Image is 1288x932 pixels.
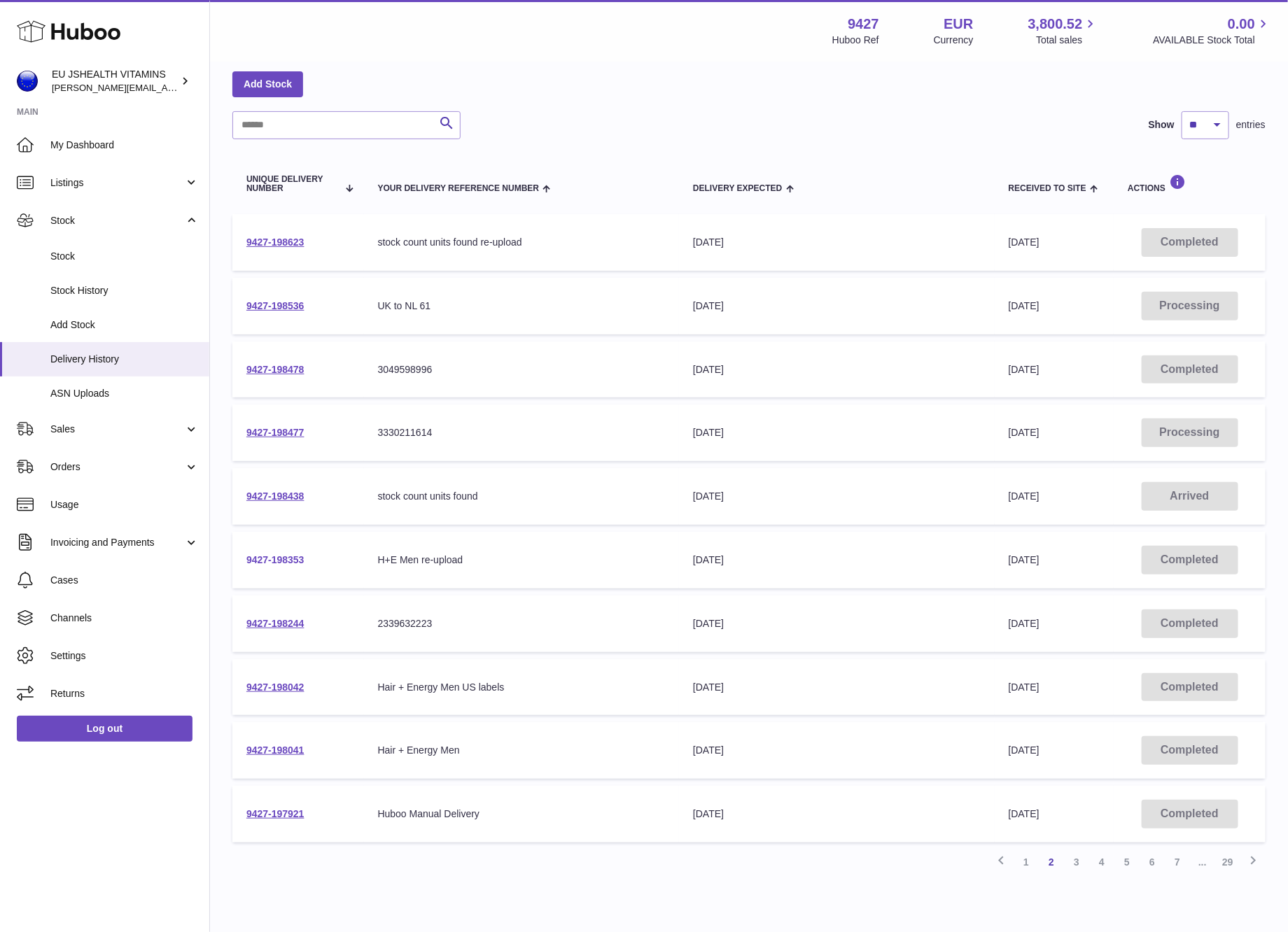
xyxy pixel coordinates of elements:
[1014,849,1039,875] a: 1
[1036,34,1098,47] span: Total sales
[246,490,304,502] a: 9427-198438
[1165,849,1190,875] a: 7
[693,184,782,193] span: Delivery Expected
[1009,554,1039,565] span: [DATE]
[246,808,304,819] a: 9427-197921
[378,363,666,376] div: 3049598996
[52,82,281,93] span: [PERSON_NAME][EMAIL_ADDRESS][DOMAIN_NAME]
[1009,427,1039,438] span: [DATE]
[1009,744,1039,756] span: [DATE]
[1009,236,1039,248] span: [DATE]
[1140,849,1165,875] a: 6
[1236,118,1266,132] span: entries
[1149,118,1175,132] label: Show
[378,236,666,249] div: stock count units found re-upload
[378,744,666,757] div: Hair + Energy Men
[1114,849,1140,875] a: 5
[1039,849,1064,875] a: 2
[693,553,981,567] div: [DATE]
[1190,849,1215,875] span: ...
[50,250,199,263] span: Stock
[1215,849,1240,875] a: 29
[693,617,981,630] div: [DATE]
[693,299,981,313] div: [DATE]
[1089,849,1114,875] a: 4
[246,300,304,311] a: 9427-198536
[944,15,973,34] strong: EUR
[1064,849,1089,875] a: 3
[246,618,304,629] a: 9427-198244
[1153,15,1271,47] a: 0.00 AVAILABLE Stock Total
[50,612,199,625] span: Channels
[693,236,981,249] div: [DATE]
[1128,174,1252,193] div: Actions
[693,681,981,694] div: [DATE]
[1009,364,1039,375] span: [DATE]
[50,353,199,366] span: Delivery History
[1009,300,1039,311] span: [DATE]
[246,427,304,438] a: 9427-198477
[52,68,178,94] div: EU JSHEALTH VITAMINS
[1009,808,1039,819] span: [DATE]
[848,15,879,34] strong: 9427
[50,284,199,297] span: Stock History
[1228,15,1255,34] span: 0.00
[1028,15,1083,34] span: 3,800.52
[17,716,192,741] a: Log out
[1153,34,1271,47] span: AVAILABLE Stock Total
[378,681,666,694] div: Hair + Energy Men US labels
[246,175,337,193] span: Unique Delivery Number
[50,498,199,511] span: Usage
[1009,490,1039,502] span: [DATE]
[1028,15,1099,47] a: 3,800.52 Total sales
[246,364,304,375] a: 9427-198478
[378,426,666,439] div: 3330211614
[246,744,304,756] a: 9427-198041
[1009,184,1086,193] span: Received to Site
[232,71,303,97] a: Add Stock
[693,426,981,439] div: [DATE]
[50,536,184,549] span: Invoicing and Payments
[50,176,184,190] span: Listings
[378,807,666,821] div: Huboo Manual Delivery
[50,574,199,587] span: Cases
[246,554,304,565] a: 9427-198353
[693,744,981,757] div: [DATE]
[378,617,666,630] div: 2339632223
[378,553,666,567] div: H+E Men re-upload
[50,423,184,436] span: Sales
[693,363,981,376] div: [DATE]
[378,299,666,313] div: UK to NL 61
[50,318,199,332] span: Add Stock
[50,649,199,663] span: Settings
[50,387,199,400] span: ASN Uploads
[1009,682,1039,693] span: [DATE]
[934,34,974,47] div: Currency
[50,687,199,700] span: Returns
[50,460,184,474] span: Orders
[50,139,199,152] span: My Dashboard
[50,214,184,227] span: Stock
[378,184,540,193] span: Your Delivery Reference Number
[246,236,304,248] a: 9427-198623
[378,490,666,503] div: stock count units found
[693,490,981,503] div: [DATE]
[693,807,981,821] div: [DATE]
[832,34,879,47] div: Huboo Ref
[1009,618,1039,629] span: [DATE]
[246,682,304,693] a: 9427-198042
[17,71,38,92] img: laura@jessicasepel.com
